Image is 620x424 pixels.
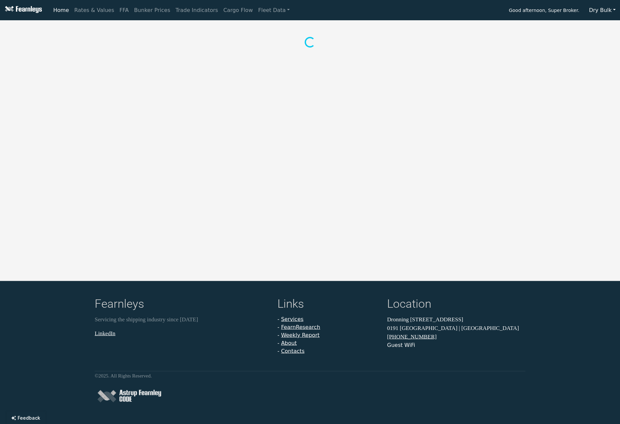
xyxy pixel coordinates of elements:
a: [PHONE_NUMBER] [387,334,437,340]
button: Dry Bulk [585,4,620,17]
a: LinkedIn [95,330,115,336]
a: Fleet Data [256,4,292,17]
a: Rates & Values [72,4,117,17]
img: Fearnleys Logo [3,6,42,14]
p: Dronning [STREET_ADDRESS] [387,315,525,324]
a: Weekly Report [281,332,320,338]
a: Services [281,316,303,322]
a: FearnResearch [281,324,320,330]
a: Contacts [281,348,305,354]
li: - [277,331,379,339]
li: - [277,339,379,347]
p: 0191 [GEOGRAPHIC_DATA] | [GEOGRAPHIC_DATA] [387,324,525,332]
li: - [277,315,379,323]
h4: Location [387,297,525,313]
a: Bunker Prices [131,4,173,17]
li: - [277,323,379,331]
button: Guest WiFi [387,341,415,349]
h4: Fearnleys [95,297,269,313]
p: Servicing the shipping industry since [DATE] [95,315,269,324]
a: Home [51,4,71,17]
span: Good afternoon, Super Broker. [509,5,579,17]
a: About [281,340,297,346]
small: © 2025 . All Rights Reserved. [95,373,152,378]
h4: Links [277,297,379,313]
li: - [277,347,379,355]
a: Cargo Flow [221,4,256,17]
a: FFA [117,4,132,17]
a: Trade Indicators [173,4,221,17]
